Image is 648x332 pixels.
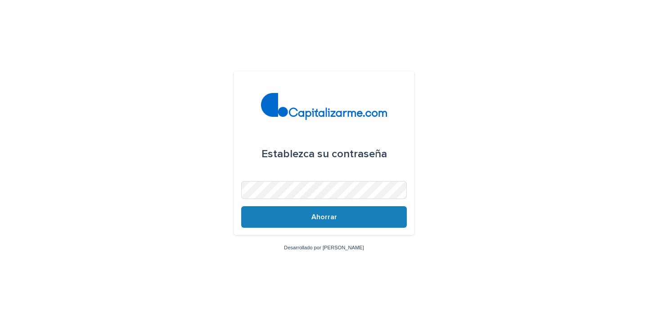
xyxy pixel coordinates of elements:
font: Establezca su contraseña [261,149,387,159]
button: Ahorrar [241,206,407,228]
a: Desarrollado por [PERSON_NAME] [284,245,364,250]
img: 4arMvv9wSvmHTHbXwTim [261,93,387,120]
font: Ahorrar [311,213,337,221]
